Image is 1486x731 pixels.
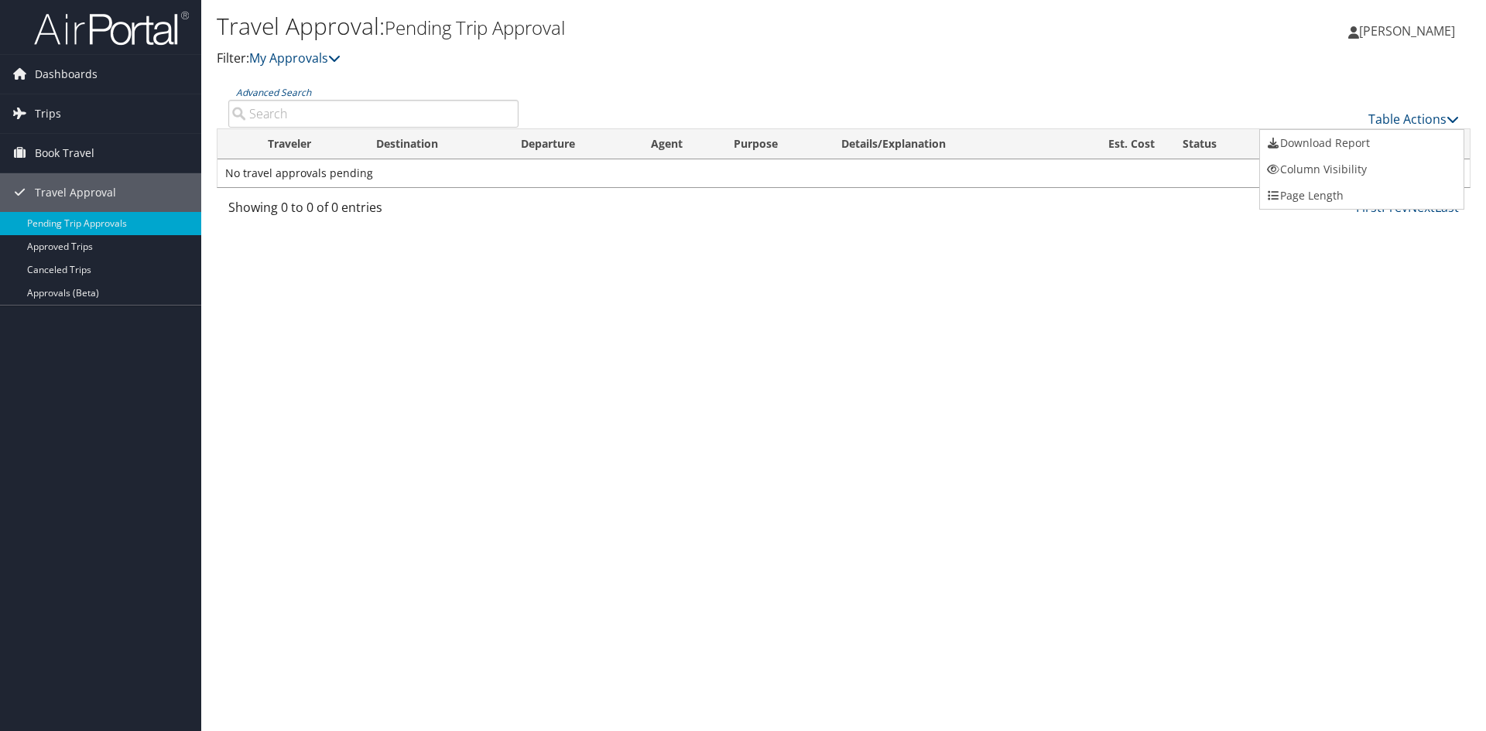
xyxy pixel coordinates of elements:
[35,94,61,133] span: Trips
[1260,130,1464,156] a: Download Report
[34,10,189,46] img: airportal-logo.png
[35,134,94,173] span: Book Travel
[35,55,98,94] span: Dashboards
[1260,183,1464,209] a: Page Length
[35,173,116,212] span: Travel Approval
[1260,156,1464,183] a: Column Visibility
